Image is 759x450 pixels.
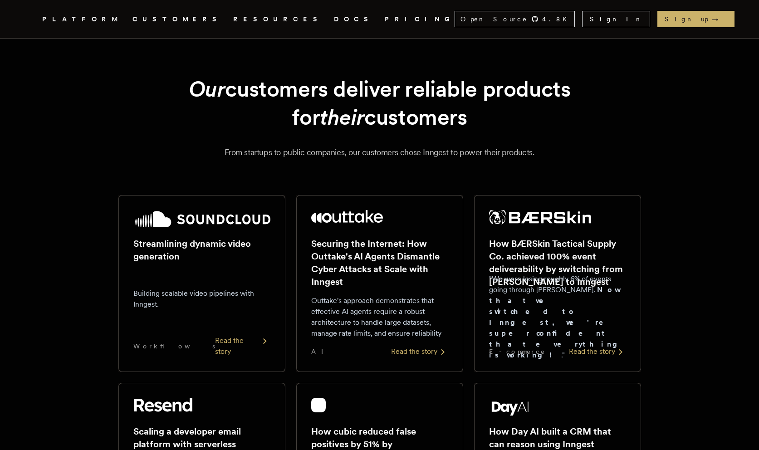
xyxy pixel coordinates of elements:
img: SoundCloud [133,210,270,228]
div: Read the story [569,346,626,357]
img: Day AI [489,398,532,416]
h1: customers deliver reliable products for customers [140,75,619,132]
h2: How BÆRSkin Tactical Supply Co. achieved 100% event deliverability by switching from [PERSON_NAME... [489,237,626,288]
a: CUSTOMERS [132,14,222,25]
a: Outtake logoSecuring the Internet: How Outtake's AI Agents Dismantle Cyber Attacks at Scale with ... [296,195,463,372]
a: SoundCloud logoStreamlining dynamic video generationBuilding scalable video pipelines with Innges... [118,195,285,372]
p: "We were losing roughly 6% of events going through [PERSON_NAME]. ." [489,274,626,361]
button: RESOURCES [233,14,323,25]
img: Outtake [311,210,383,223]
span: E-commerce [489,347,545,356]
p: From startups to public companies, our customers chose Inngest to power their products. [53,146,706,159]
button: PLATFORM [42,14,122,25]
a: DOCS [334,14,374,25]
span: 4.8 K [542,15,573,24]
p: Building scalable video pipelines with Inngest. [133,288,270,310]
strong: Now that we switched to Inngest, we're super confident that everything is working! [489,285,624,359]
span: Workflows [133,342,215,351]
h2: Securing the Internet: How Outtake's AI Agents Dismantle Cyber Attacks at Scale with Inngest [311,237,448,288]
a: Sign up [657,11,735,27]
div: Read the story [391,346,448,357]
a: BÆRSkin Tactical Supply Co. logoHow BÆRSkin Tactical Supply Co. achieved 100% event deliverabilit... [474,195,641,372]
img: BÆRSkin Tactical Supply Co. [489,210,592,225]
em: their [320,104,364,130]
h2: Streamlining dynamic video generation [133,237,270,263]
em: Our [189,76,225,102]
img: cubic [311,398,326,412]
a: PRICING [385,14,455,25]
a: Sign In [582,11,650,27]
div: Read the story [215,335,270,357]
span: → [712,15,727,24]
span: AI [311,347,331,356]
p: Outtake's approach demonstrates that effective AI agents require a robust architecture to handle ... [311,295,448,339]
img: Resend [133,398,192,412]
span: Open Source [460,15,528,24]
